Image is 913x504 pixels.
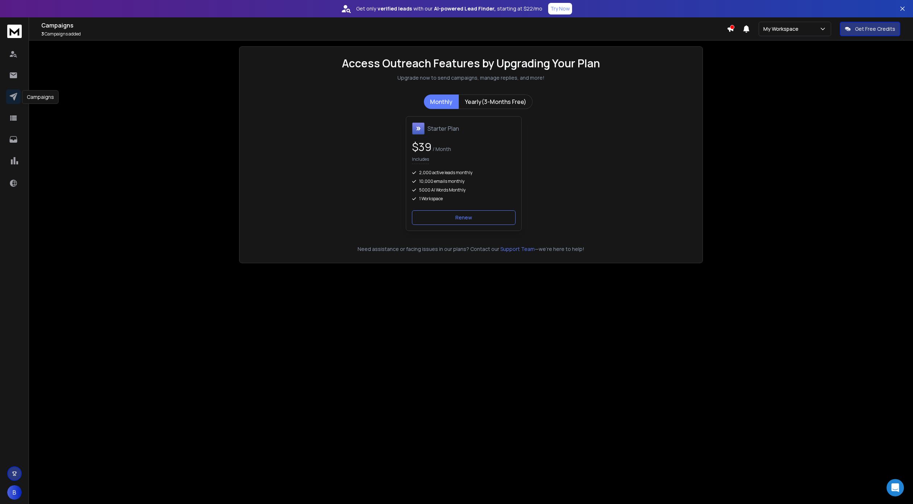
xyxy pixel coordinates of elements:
[378,5,412,12] strong: verified leads
[763,25,801,33] p: My Workspace
[412,178,516,184] div: 10,000 emails monthly
[550,5,570,12] p: Try Now
[432,146,451,152] span: / Month
[41,31,727,37] p: Campaigns added
[855,25,895,33] p: Get Free Credits
[412,156,429,164] p: Includes
[7,485,22,500] button: B
[356,5,542,12] p: Get only with our starting at $22/mo
[412,170,516,176] div: 2,000 active leads monthly
[500,245,535,253] button: Support Team
[428,124,459,133] h1: Starter Plan
[412,187,516,193] div: 5000 AI Words Monthly
[412,139,432,154] span: $ 39
[434,5,496,12] strong: AI-powered Lead Finder,
[548,3,572,14] button: Try Now
[250,245,692,253] p: Need assistance or facing issues in our plans? Contact our —we're here to help!
[397,74,545,81] p: Upgrade now to send campaigns, manage replies, and more!
[41,31,44,37] span: 3
[342,57,600,70] h1: Access Outreach Features by Upgrading Your Plan
[22,90,59,104] div: Campaigns
[412,210,516,225] button: Renew
[412,122,425,135] img: Starter Plan icon
[41,21,727,30] h1: Campaigns
[412,196,516,202] div: 1 Workspace
[887,479,904,496] div: Open Intercom Messenger
[840,22,900,36] button: Get Free Credits
[424,94,459,109] button: Monthly
[7,25,22,38] img: logo
[459,94,533,109] button: Yearly(3-Months Free)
